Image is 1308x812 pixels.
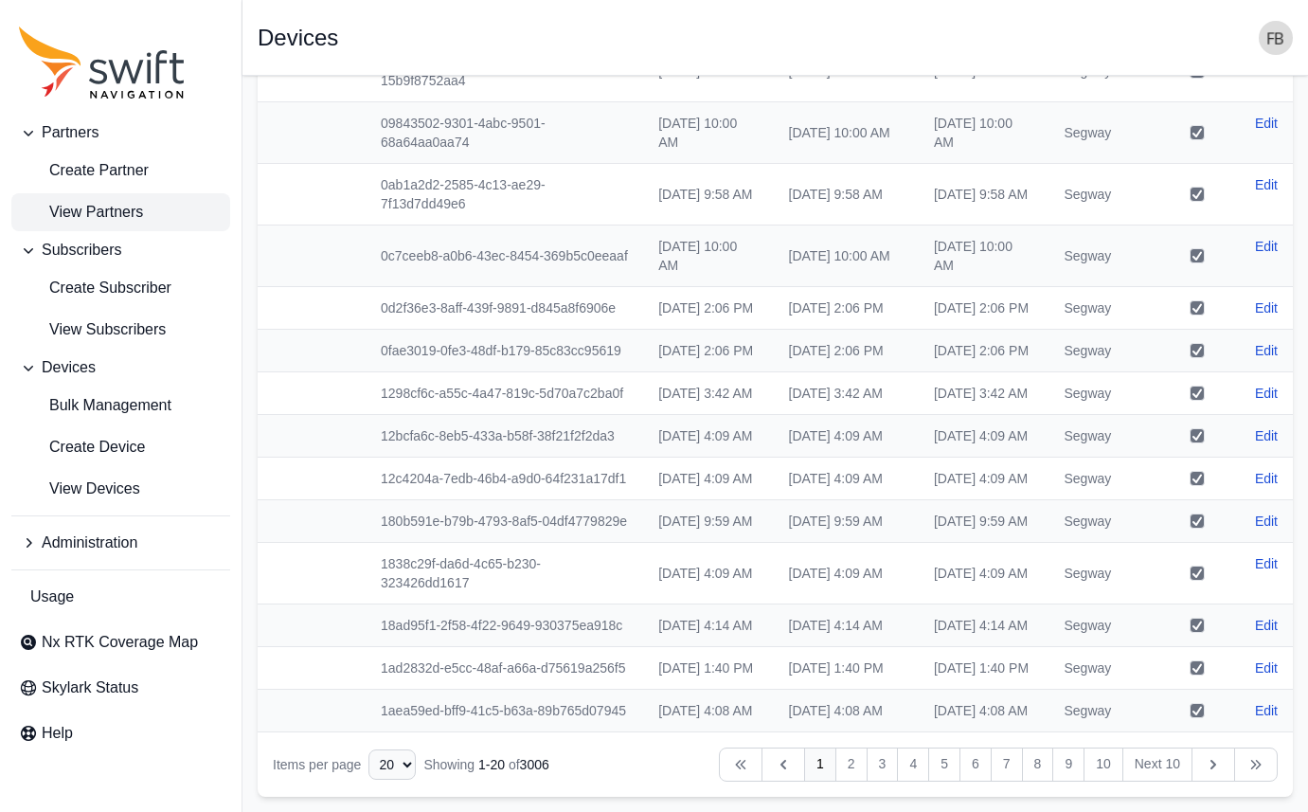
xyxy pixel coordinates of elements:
td: Segway [1049,164,1155,226]
a: Skylark Status [11,669,230,707]
span: Create Partner [19,159,149,182]
td: [DATE] 4:09 AM [919,458,1049,500]
td: [DATE] 9:58 AM [774,164,919,226]
a: Edit [1255,237,1278,256]
a: 4 [897,748,929,782]
td: 0ab1a2d2-2585-4c13-ae29-7f13d7dd49e6 [366,164,643,226]
span: Help [42,722,73,745]
td: [DATE] 4:09 AM [774,415,919,458]
span: Bulk Management [19,394,171,417]
span: Devices [42,356,96,379]
span: Create Device [19,436,145,459]
td: 0c7ceeb8-a0b6-43ec-8454-369b5c0eeaaf [366,226,643,287]
td: 180b591e-b79b-4793-8af5-04df4779829e [366,500,643,543]
td: [DATE] 2:06 PM [919,330,1049,372]
td: Segway [1049,226,1155,287]
td: [DATE] 9:58 AM [643,164,773,226]
td: 1298cf6c-a55c-4a47-819c-5d70a7c2ba0f [366,372,643,415]
td: [DATE] 3:42 AM [774,372,919,415]
a: View Subscribers [11,311,230,349]
td: 12c4204a-7edb-46b4-a9d0-64f231a17df1 [366,458,643,500]
td: [DATE] 1:40 PM [919,647,1049,690]
td: Segway [1049,604,1155,647]
span: 1 - 20 [478,757,505,772]
td: [DATE] 4:09 AM [774,458,919,500]
select: Display Limit [368,749,416,780]
span: View Devices [19,478,140,500]
span: 3006 [520,757,549,772]
td: [DATE] 4:09 AM [919,543,1049,604]
span: View Partners [19,201,143,224]
div: Showing of [423,755,548,774]
td: 1838c29f-da6d-4c65-b230-323426dd1617 [366,543,643,604]
span: Partners [42,121,99,144]
td: [DATE] 2:06 PM [774,330,919,372]
span: View Subscribers [19,318,166,341]
td: [DATE] 4:14 AM [643,604,773,647]
a: 3 [867,748,899,782]
td: Segway [1049,372,1155,415]
a: Nx RTK Coverage Map [11,623,230,661]
td: [DATE] 2:06 PM [919,287,1049,330]
a: Edit [1255,384,1278,403]
td: Segway [1049,458,1155,500]
a: View Partners [11,193,230,231]
td: Segway [1049,287,1155,330]
img: user photo [1259,21,1293,55]
td: [DATE] 10:00 AM [643,226,773,287]
td: [DATE] 9:59 AM [643,500,773,543]
td: 0d2f36e3-8aff-439f-9891-d845a8f6906e [366,287,643,330]
a: Usage [11,578,230,616]
a: 9 [1052,748,1084,782]
td: [DATE] 9:58 AM [919,164,1049,226]
span: Items per page [273,757,361,772]
span: Subscribers [42,239,121,262]
td: Segway [1049,330,1155,372]
td: [DATE] 4:08 AM [919,690,1049,732]
button: Partners [11,114,230,152]
td: [DATE] 4:14 AM [919,604,1049,647]
a: create-partner [11,152,230,189]
td: [DATE] 9:59 AM [919,500,1049,543]
a: Edit [1255,701,1278,720]
td: 1aea59ed-bff9-41c5-b63a-89b765d07945 [366,690,643,732]
td: Segway [1049,647,1155,690]
a: 10 [1084,748,1123,782]
td: [DATE] 4:08 AM [774,690,919,732]
td: [DATE] 4:09 AM [774,543,919,604]
button: Subscribers [11,231,230,269]
td: [DATE] 4:09 AM [919,415,1049,458]
td: 12bcfa6c-8eb5-433a-b58f-38f21f2f2da3 [366,415,643,458]
span: Usage [30,586,74,608]
td: [DATE] 4:09 AM [643,543,773,604]
a: Edit [1255,554,1278,573]
a: 8 [1022,748,1054,782]
span: Skylark Status [42,677,138,699]
span: Nx RTK Coverage Map [42,631,198,654]
a: Next 10 [1122,748,1192,782]
span: Create Subscriber [19,277,171,299]
td: [DATE] 4:08 AM [643,690,773,732]
a: Edit [1255,298,1278,317]
a: Edit [1255,175,1278,194]
a: Edit [1255,469,1278,488]
td: 09843502-9301-4abc-9501-68a64aa0aa74 [366,102,643,164]
button: Devices [11,349,230,387]
a: Bulk Management [11,387,230,424]
td: [DATE] 2:06 PM [643,287,773,330]
td: [DATE] 10:00 AM [643,102,773,164]
td: [DATE] 10:00 AM [774,226,919,287]
td: [DATE] 10:00 AM [919,226,1049,287]
td: [DATE] 4:14 AM [774,604,919,647]
td: Segway [1049,690,1155,732]
a: Edit [1255,114,1278,133]
h1: Devices [258,27,338,49]
td: [DATE] 4:09 AM [643,458,773,500]
td: Segway [1049,415,1155,458]
td: [DATE] 2:06 PM [774,287,919,330]
a: Edit [1255,426,1278,445]
td: [DATE] 2:06 PM [643,330,773,372]
td: [DATE] 1:40 PM [774,647,919,690]
a: 6 [959,748,992,782]
td: Segway [1049,543,1155,604]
